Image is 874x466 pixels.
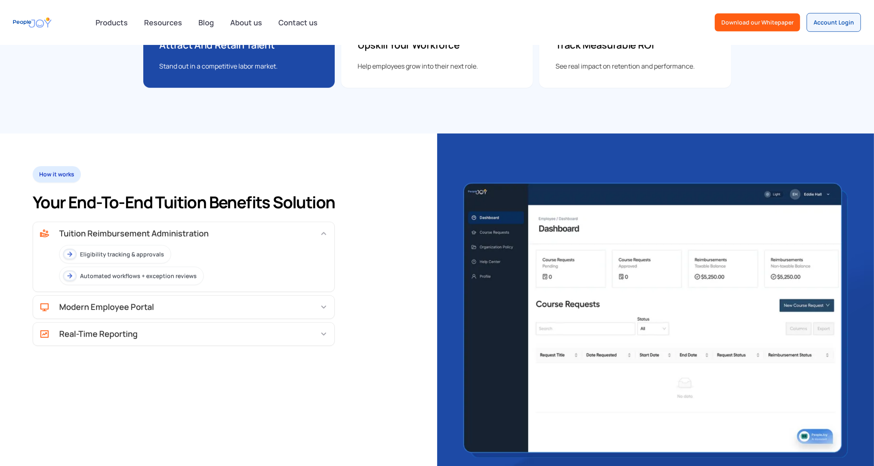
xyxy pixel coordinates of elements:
div: See real impact on retention and performance. [556,61,714,72]
a: About us [225,13,267,31]
a: home [13,13,51,32]
a: Blog [193,13,219,31]
div: Stand out in a competitive labor market. [160,61,318,72]
div: Products [91,14,133,31]
div: Automated workflows + exception reviews [80,272,197,280]
div: Tuition Reimbursement Administration [59,230,209,238]
div: Real-Time Reporting [59,330,138,338]
a: Resources [139,13,187,31]
div: Modern Employee Portal [59,303,154,311]
a: Contact us [274,13,322,31]
h2: Your End-to-End Tuition Benefits Solution [33,192,335,212]
a: Account Login [807,13,861,32]
div: Eligibility tracking & approvals [80,250,164,259]
div: Help employees grow into their next role. [358,61,516,72]
div: Download our Whitepaper [721,18,794,27]
div: Account Login [814,18,854,27]
a: Download our Whitepaper [715,13,800,31]
div: How it works [39,169,74,179]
